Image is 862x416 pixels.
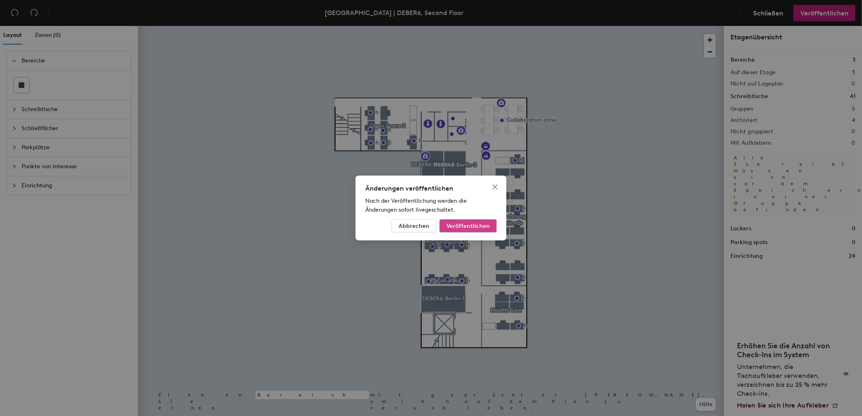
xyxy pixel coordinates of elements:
[392,219,436,232] button: Abbrechen
[365,184,497,193] div: Änderungen veröffentlichen
[440,219,497,232] button: Veröffentlichen
[399,223,429,229] span: Abbrechen
[489,184,502,190] span: Close
[446,223,490,229] span: Veröffentlichen
[492,184,498,190] span: close
[489,180,502,193] button: Close
[365,197,467,213] span: Nach der Veröffentlichung werden die Änderungen sofort livegeschaltet.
